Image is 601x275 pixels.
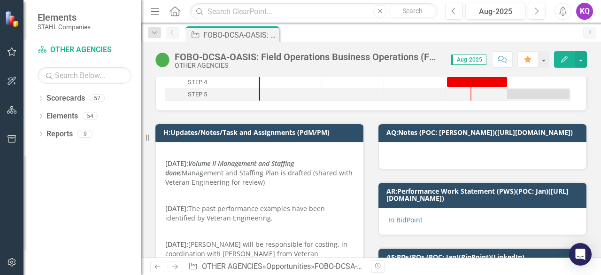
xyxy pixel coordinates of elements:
strong: [DATE]: [165,204,188,213]
span: Elements [38,12,91,23]
input: Search Below... [38,67,131,84]
div: Task: Start date: 2025-08-31 End date: 2025-09-30 [507,89,570,99]
div: Task: Start date: 2025-08-01 End date: 2025-08-31 [165,76,259,88]
a: OTHER AGENCIES [202,262,262,271]
a: Elements [46,111,78,122]
button: KQ [576,3,593,20]
div: Aug-2025 [469,6,522,17]
div: Open Intercom Messenger [569,243,592,266]
a: OTHER AGENCIES [38,45,131,55]
span: Search [402,7,423,15]
div: STEP 5 [188,88,207,101]
span: Aug-2025 [451,55,486,65]
a: Opportunities [266,262,311,271]
div: 54 [83,112,98,120]
div: OTHER AGENCIES [175,62,442,69]
div: FOBO-DCSA-OASIS: Field Operations Business Operations (FOBO) [203,29,277,41]
div: Task: Start date: 2025-08-01 End date: 2025-08-31 [447,77,507,87]
button: Search [389,5,436,18]
div: Task: Start date: 2025-08-31 End date: 2025-09-30 [165,88,259,101]
h3: AQ:Notes (POC: [PERSON_NAME])([URL][DOMAIN_NAME]) [386,129,582,136]
div: FOBO-DCSA-OASIS: Field Operations Business Operations (FOBO) [175,52,442,62]
div: 57 [90,94,105,102]
p: The past performance examples have been identified by Veteran Engineering. [165,202,354,225]
div: STEP 4 [165,76,259,88]
img: ClearPoint Strategy [5,10,21,27]
a: Scorecards [46,93,85,104]
h3: AS:PDs/PQs (POC: Jan)(PinPoint)(LinkedIn) [386,253,582,260]
div: » » [188,261,364,272]
strong: [DATE]: [165,240,188,249]
p: Management and Staffing Plan is drafted (shared with Veteran Engineering for review) [165,149,354,189]
div: FOBO-DCSA-OASIS: Field Operations Business Operations (FOBO) [315,262,532,271]
input: Search ClearPoint... [190,3,438,20]
em: Volume II Management and Staffing done; [165,159,294,177]
div: 9 [77,130,92,138]
small: STAHL Companies [38,23,91,31]
div: STEP 5 [165,88,259,101]
a: In BidPoint [388,215,423,224]
a: Reports [46,129,73,140]
h3: H:Updates/Notes/Task and Assignments (PdM/PM) [163,129,359,136]
button: Aug-2025 [465,3,525,20]
strong: [DATE]: [165,159,294,177]
div: STEP 4 [188,76,207,88]
img: Active [155,52,170,67]
h3: AR:Performance Work Statement (PWS)(POC: Jan)([URL][DOMAIN_NAME]) [386,188,582,202]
